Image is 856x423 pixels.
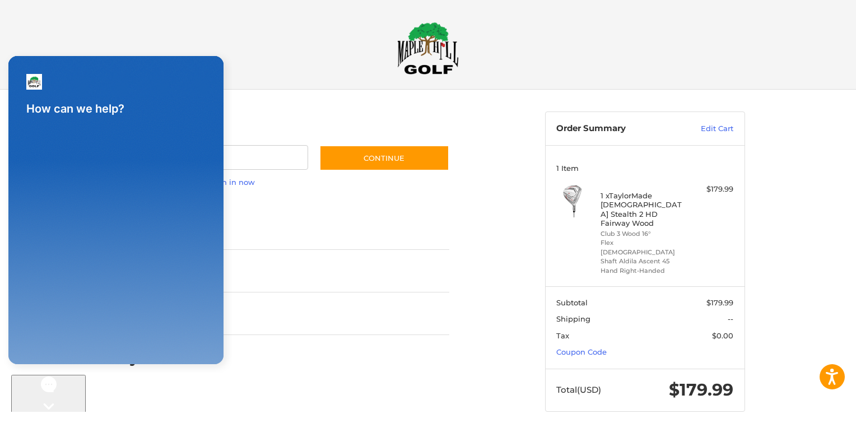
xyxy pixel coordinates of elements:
li: Flex [DEMOGRAPHIC_DATA] [601,238,686,257]
span: Total (USD) [556,384,601,395]
li: Shaft Aldila Ascent 45 [601,257,686,266]
span: -- [728,314,733,323]
iframe: Gorgias live chat messenger [11,375,133,412]
span: Subtotal [556,298,588,307]
h4: 1 x TaylorMade [DEMOGRAPHIC_DATA] Stealth 2 HD Fairway Wood [601,191,686,227]
div: $179.99 [689,184,733,195]
span: $0.00 [712,331,733,340]
li: Hand Right-Handed [601,266,686,276]
span: Tax [556,331,569,340]
div: Live chat window header [8,6,224,46]
li: Club 3 Wood 16° [601,229,686,239]
span: $179.99 [669,379,733,400]
span: $179.99 [706,298,733,307]
h2: How can we help? [8,46,224,77]
span: Shipping [556,314,590,323]
img: Maple Hill Golf Support logo [26,24,42,39]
